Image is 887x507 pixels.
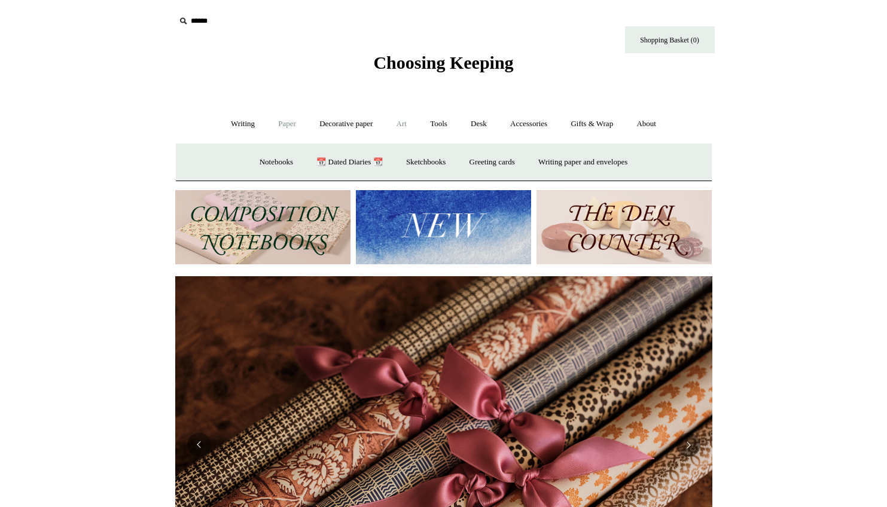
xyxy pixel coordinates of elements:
[356,190,531,265] img: New.jpg__PID:f73bdf93-380a-4a35-bcfe-7823039498e1
[373,62,513,71] a: Choosing Keeping
[528,146,638,178] a: Writing paper and envelopes
[460,108,498,140] a: Desk
[249,146,304,178] a: Notebooks
[309,108,383,140] a: Decorative paper
[267,108,307,140] a: Paper
[419,108,458,140] a: Tools
[395,146,456,178] a: Sketchbooks
[560,108,624,140] a: Gifts & Wrap
[187,433,211,457] button: Previous
[220,108,266,140] a: Writing
[625,26,715,53] a: Shopping Basket (0)
[499,108,558,140] a: Accessories
[459,146,526,178] a: Greeting cards
[537,190,712,265] img: The Deli Counter
[175,190,350,265] img: 202302 Composition ledgers.jpg__PID:69722ee6-fa44-49dd-a067-31375e5d54ec
[386,108,417,140] a: Art
[306,146,393,178] a: 📆 Dated Diaries 📆
[373,53,513,72] span: Choosing Keeping
[676,433,700,457] button: Next
[626,108,667,140] a: About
